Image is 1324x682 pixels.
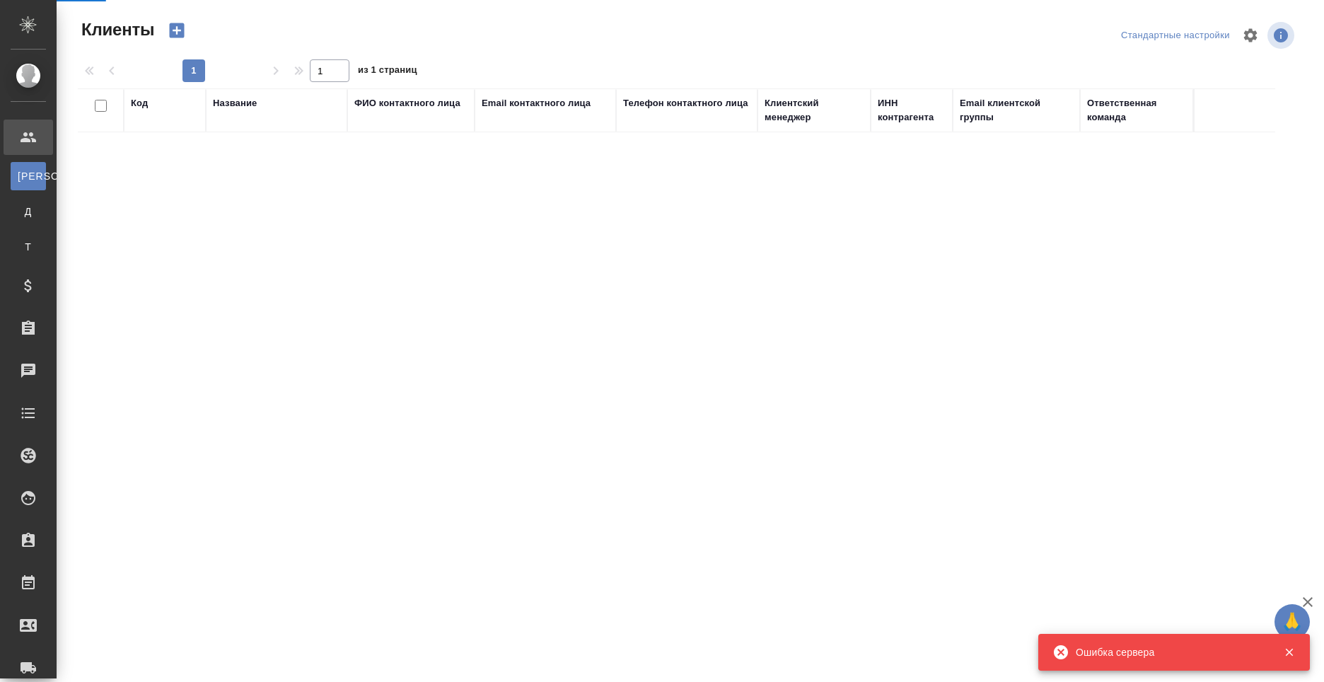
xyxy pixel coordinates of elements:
[358,62,417,82] span: из 1 страниц
[11,162,46,190] a: [PERSON_NAME]
[18,204,39,219] span: Д
[1280,607,1304,637] span: 🙏
[131,96,148,110] div: Код
[1233,18,1267,52] span: Настроить таблицу
[1076,645,1262,659] div: Ошибка сервера
[960,96,1073,125] div: Email клиентской группы
[78,18,154,41] span: Клиенты
[1274,646,1303,659] button: Закрыть
[1267,22,1297,49] span: Посмотреть информацию
[1117,25,1233,47] div: split button
[18,240,39,254] span: Т
[765,96,864,125] div: Клиентский менеджер
[11,197,46,226] a: Д
[1087,96,1186,125] div: Ответственная команда
[354,96,460,110] div: ФИО контактного лица
[160,18,194,42] button: Создать
[878,96,946,125] div: ИНН контрагента
[482,96,591,110] div: Email контактного лица
[11,233,46,261] a: Т
[18,169,39,183] span: [PERSON_NAME]
[213,96,257,110] div: Название
[1274,604,1310,640] button: 🙏
[623,96,748,110] div: Телефон контактного лица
